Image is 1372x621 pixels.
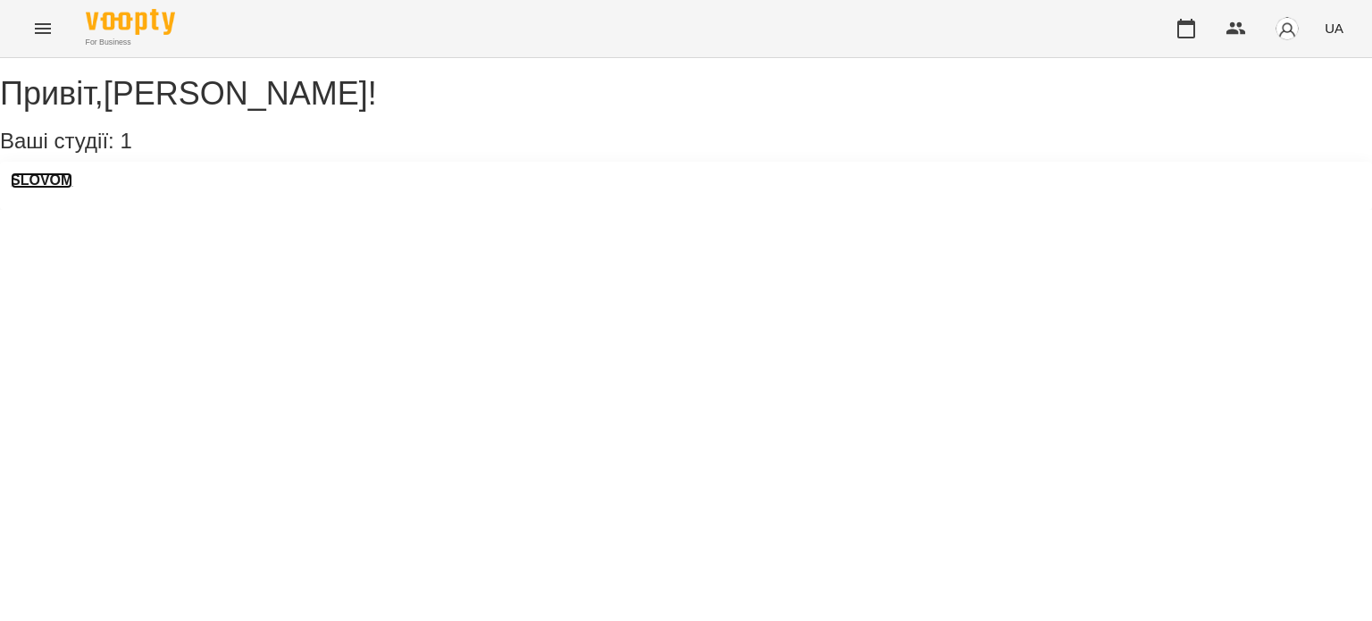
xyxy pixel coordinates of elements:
[1318,12,1351,45] button: UA
[1275,16,1300,41] img: avatar_s.png
[86,9,175,35] img: Voopty Logo
[21,7,64,50] button: Menu
[11,172,72,189] a: SLOVOM
[120,129,131,153] span: 1
[86,37,175,48] span: For Business
[1325,19,1343,38] span: UA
